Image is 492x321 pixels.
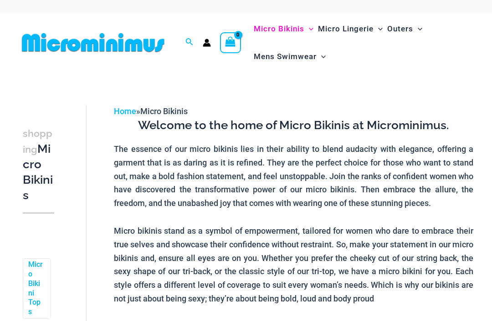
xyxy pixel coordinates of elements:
[203,39,211,47] a: Account icon link
[220,32,241,53] a: View Shopping Cart, empty
[385,15,425,43] a: OutersMenu ToggleMenu Toggle
[18,32,168,53] img: MM SHOP LOGO FLAT
[304,17,313,40] span: Menu Toggle
[316,15,385,43] a: Micro LingerieMenu ToggleMenu Toggle
[254,45,317,68] span: Mens Swimwear
[114,118,473,133] h3: Welcome to the home of Micro Bikinis at Microminimus.
[317,45,326,68] span: Menu Toggle
[28,260,44,317] a: Micro Bikini Tops
[318,17,374,40] span: Micro Lingerie
[23,125,54,203] h3: Micro Bikinis
[413,17,422,40] span: Menu Toggle
[114,106,136,116] a: Home
[254,17,304,40] span: Micro Bikinis
[114,142,473,210] p: The essence of our micro bikinis lies in their ability to blend audacity with elegance, offering ...
[251,43,328,70] a: Mens SwimwearMenu ToggleMenu Toggle
[374,17,383,40] span: Menu Toggle
[114,106,188,116] span: »
[140,106,188,116] span: Micro Bikinis
[387,17,413,40] span: Outers
[250,14,474,72] nav: Site Navigation
[114,224,473,305] p: Micro bikinis stand as a symbol of empowerment, tailored for women who dare to embrace their true...
[23,128,52,155] span: shopping
[185,37,194,48] a: Search icon link
[251,15,316,43] a: Micro BikinisMenu ToggleMenu Toggle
